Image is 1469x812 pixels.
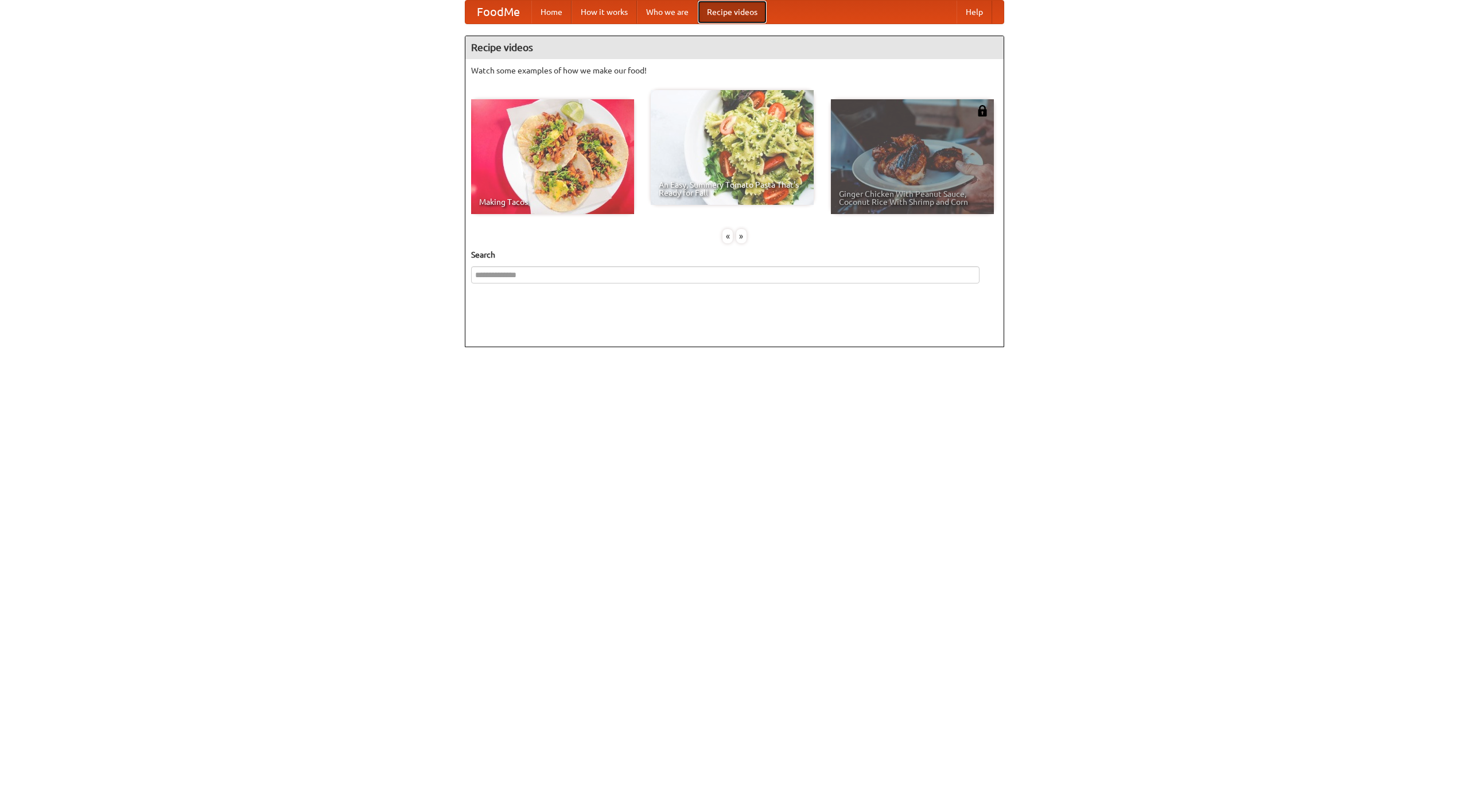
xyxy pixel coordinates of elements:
a: How it works [572,1,637,24]
img: 483408.png [977,105,988,116]
h4: Recipe videos [465,36,1004,59]
h5: Search [471,249,998,261]
a: Help [957,1,992,24]
a: Making Tacos [471,99,634,214]
a: Who we are [637,1,698,24]
span: Making Tacos [479,198,626,206]
a: FoodMe [465,1,531,24]
a: Home [531,1,572,24]
div: « [722,229,733,243]
div: » [736,229,747,243]
span: An Easy, Summery Tomato Pasta That's Ready for Fall [659,181,806,197]
a: Recipe videos [698,1,767,24]
p: Watch some examples of how we make our food! [471,65,998,76]
a: An Easy, Summery Tomato Pasta That's Ready for Fall [651,90,814,205]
